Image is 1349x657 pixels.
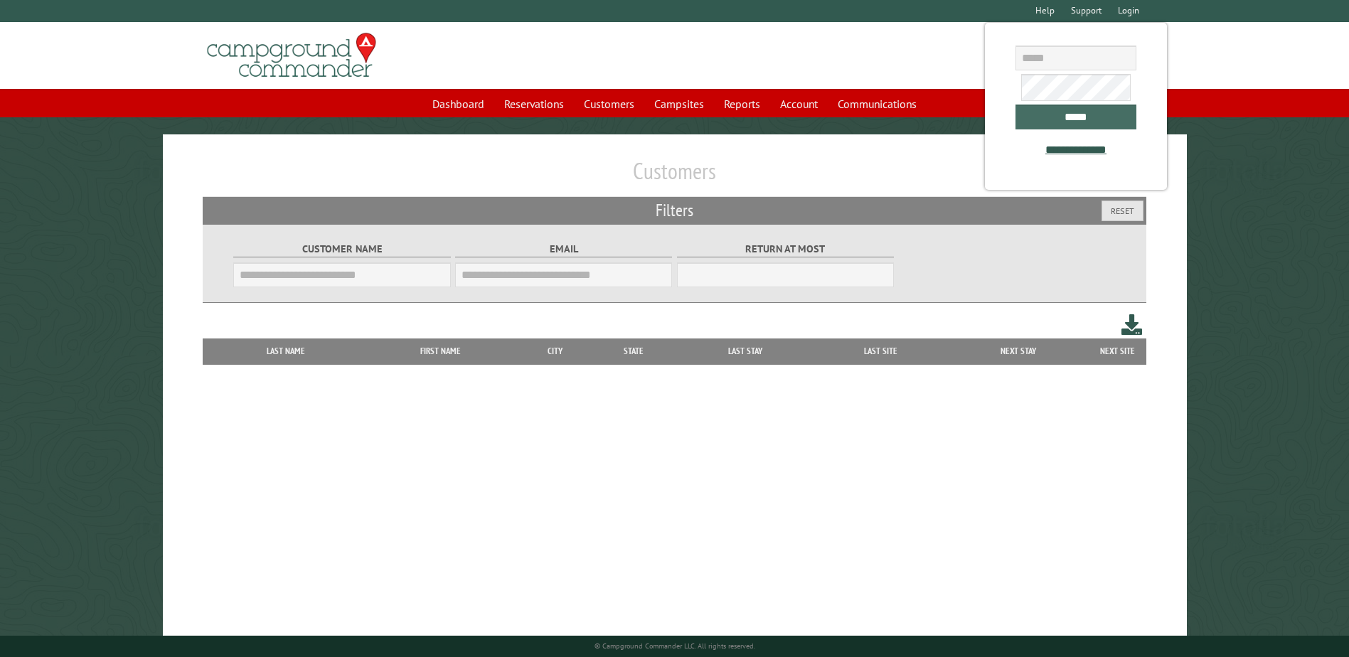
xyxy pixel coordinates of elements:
[203,28,380,83] img: Campground Commander
[1089,338,1146,364] th: Next Site
[677,241,894,257] label: Return at most
[948,338,1089,364] th: Next Stay
[594,641,755,651] small: © Campground Commander LLC. All rights reserved.
[646,90,713,117] a: Campsites
[772,90,826,117] a: Account
[575,90,643,117] a: Customers
[1121,311,1142,338] a: Download this customer list (.csv)
[715,90,769,117] a: Reports
[814,338,947,364] th: Last Site
[455,241,672,257] label: Email
[678,338,814,364] th: Last Stay
[210,338,361,364] th: Last Name
[203,157,1146,196] h1: Customers
[496,90,572,117] a: Reservations
[520,338,590,364] th: City
[590,338,678,364] th: State
[829,90,925,117] a: Communications
[1102,201,1143,221] button: Reset
[424,90,493,117] a: Dashboard
[233,241,450,257] label: Customer Name
[361,338,520,364] th: First Name
[203,197,1146,224] h2: Filters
